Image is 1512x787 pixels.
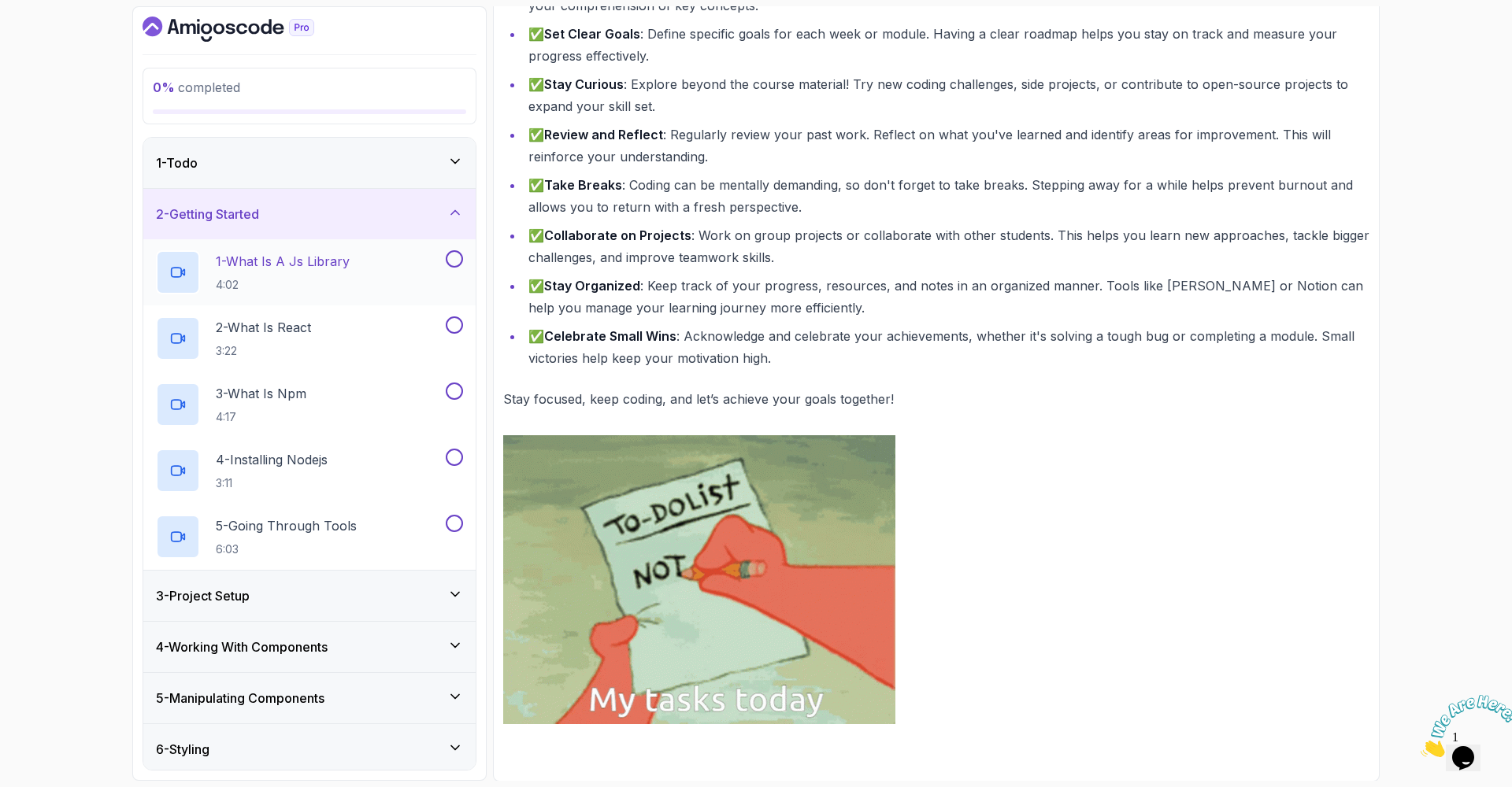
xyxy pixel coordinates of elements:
button: 2-What Is React3:22 [156,316,463,360]
button: 5-Manipulating Components [143,673,476,723]
p: 3 - What Is Npm [216,384,306,403]
p: 1 - What Is A Js Library [216,252,350,271]
span: 1 [6,6,13,20]
li: ✅ : Keep track of your progress, resources, and notes in an organized manner. Tools like [PERSON_... [524,275,1369,319]
li: ✅ : Work on group projects or collaborate with other students. This helps you learn new approache... [524,224,1369,268]
strong: Stay Organized [544,278,640,294]
h3: 2 - Getting Started [156,205,259,224]
button: 4-Working With Components [143,622,476,672]
button: 3-Project Setup [143,571,476,621]
p: 2 - What Is React [216,318,311,337]
img: Chat attention grabber [6,6,104,68]
li: ✅ : Regularly review your past work. Reflect on what you've learned and identify areas for improv... [524,124,1369,168]
p: 3:11 [216,475,328,491]
iframe: chat widget [1414,689,1512,763]
span: 0 % [153,79,175,95]
strong: Collaborate on Projects [544,227,691,243]
p: 4:17 [216,409,306,425]
a: Dashboard [143,17,350,42]
p: 4:02 [216,277,350,293]
p: 3:22 [216,343,311,359]
strong: Review and Reflect [544,127,663,142]
p: Stay focused, keep coding, and let’s achieve your goals together! [503,388,1369,410]
li: ✅ : Explore beyond the course material! Try new coding challenges, side projects, or contribute t... [524,73,1369,117]
button: 5-Going Through Tools6:03 [156,515,463,559]
button: 1-Todo [143,138,476,188]
span: completed [153,79,240,95]
p: 6:03 [216,541,357,557]
h3: 3 - Project Setup [156,586,250,605]
li: ✅ : Acknowledge and celebrate your achievements, whether it's solving a tough bug or completing a... [524,325,1369,369]
strong: Take Breaks [544,177,622,193]
strong: Celebrate Small Wins [544,328,676,344]
img: tasks [503,435,895,724]
p: 5 - Going Through Tools [216,516,357,535]
h3: 6 - Styling [156,740,209,759]
p: 4 - Installing Nodejs [216,450,328,469]
li: ✅ : Coding can be mentally demanding, so don't forget to take breaks. Stepping away for a while h... [524,174,1369,218]
button: 2-Getting Started [143,189,476,239]
button: 4-Installing Nodejs3:11 [156,449,463,493]
button: 1-What Is A Js Library4:02 [156,250,463,294]
strong: Set Clear Goals [544,26,640,42]
strong: Stay Curious [544,76,624,92]
button: 6-Styling [143,724,476,774]
li: ✅ : Define specific goals for each week or module. Having a clear roadmap helps you stay on track... [524,23,1369,67]
h3: 1 - Todo [156,153,198,172]
h3: 5 - Manipulating Components [156,689,324,708]
button: 3-What Is Npm4:17 [156,382,463,427]
h3: 4 - Working With Components [156,637,328,656]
